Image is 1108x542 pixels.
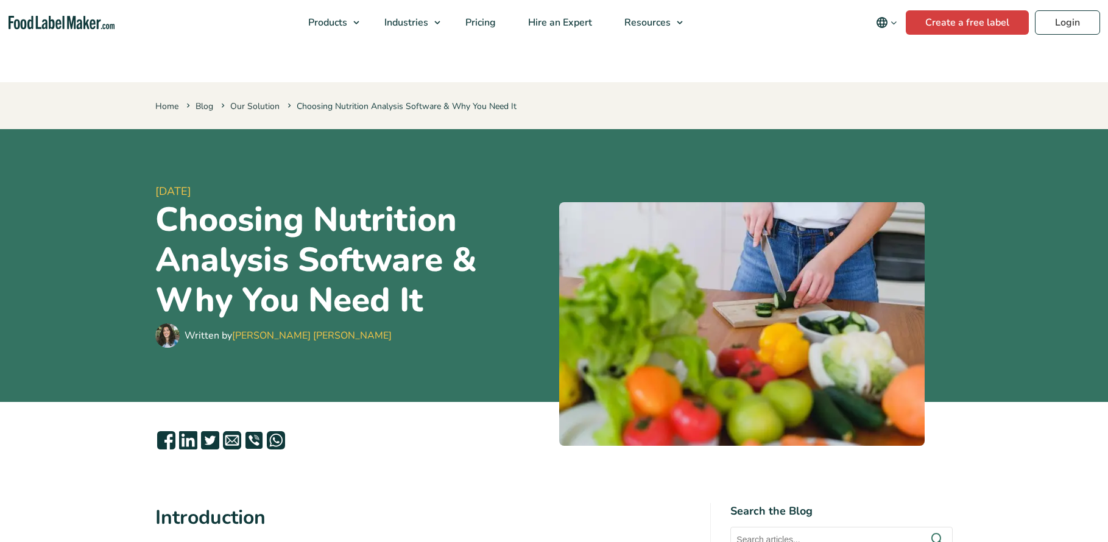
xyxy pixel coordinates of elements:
span: Industries [381,16,429,29]
a: Blog [196,100,213,112]
span: Products [305,16,348,29]
strong: Introduction [155,504,266,530]
span: Hire an Expert [524,16,593,29]
span: Pricing [462,16,497,29]
a: Login [1035,10,1100,35]
img: woman cutting cucumber on a table full of vegetables [559,202,925,446]
a: Food Label Maker homepage [9,16,115,30]
button: Change language [867,10,906,35]
span: Choosing Nutrition Analysis Software & Why You Need It [285,100,517,112]
a: [PERSON_NAME] [PERSON_NAME] [232,329,392,342]
h1: Choosing Nutrition Analysis Software & Why You Need It [155,200,549,320]
a: Our Solution [230,100,280,112]
h4: Search the Blog [730,503,953,519]
div: Written by [185,328,392,343]
a: Home [155,100,178,112]
a: Create a free label [906,10,1029,35]
span: [DATE] [155,183,549,200]
img: Maria Abi Hanna - Food Label Maker [155,323,180,348]
span: Resources [621,16,672,29]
